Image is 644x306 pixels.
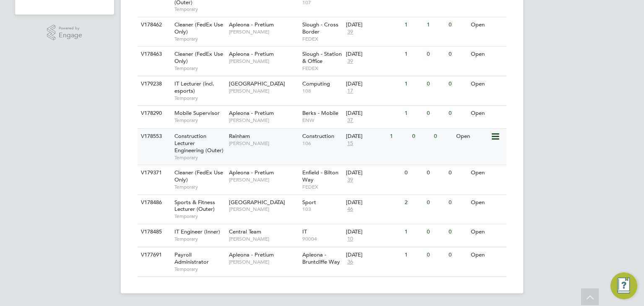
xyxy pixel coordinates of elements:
[425,76,447,92] div: 0
[302,140,342,147] span: 106
[469,106,505,121] div: Open
[346,88,354,95] span: 17
[139,17,168,33] div: V178462
[174,154,225,161] span: Temporary
[447,247,468,263] div: 0
[174,132,223,154] span: Construction Lecturer Engineering (Outer)
[425,247,447,263] div: 0
[59,25,82,32] span: Powered by
[388,129,410,144] div: 1
[174,184,225,190] span: Temporary
[346,252,400,259] div: [DATE]
[469,76,505,92] div: Open
[425,195,447,210] div: 0
[346,236,354,243] span: 10
[174,117,225,124] span: Temporary
[302,36,342,42] span: FEDEX
[402,195,424,210] div: 2
[229,50,274,57] span: Apleona - Pretium
[174,21,223,35] span: Cleaner (FedEx Use Only)
[425,17,447,33] div: 1
[229,251,274,258] span: Apleona - Pretium
[302,117,342,124] span: ENW
[174,65,225,72] span: Temporary
[447,165,468,181] div: 0
[139,47,168,62] div: V178463
[346,58,354,65] span: 39
[229,80,285,87] span: [GEOGRAPHIC_DATA]
[229,169,274,176] span: Apleona - Pretium
[229,259,298,265] span: [PERSON_NAME]
[229,228,261,235] span: Central Team
[59,32,82,39] span: Engage
[302,251,340,265] span: Apleona - Bruntcliffe Way
[229,117,298,124] span: [PERSON_NAME]
[469,224,505,240] div: Open
[229,29,298,35] span: [PERSON_NAME]
[174,266,225,272] span: Temporary
[229,236,298,242] span: [PERSON_NAME]
[346,228,400,236] div: [DATE]
[174,169,223,183] span: Cleaner (FedEx Use Only)
[139,76,168,92] div: V179238
[469,165,505,181] div: Open
[174,95,225,101] span: Temporary
[302,206,342,213] span: 103
[47,25,83,41] a: Powered byEngage
[454,129,491,144] div: Open
[302,132,334,140] span: Construction
[346,176,354,184] span: 39
[139,224,168,240] div: V178485
[469,47,505,62] div: Open
[447,47,468,62] div: 0
[346,29,354,36] span: 39
[402,47,424,62] div: 1
[229,21,274,28] span: Apleona - Pretium
[302,80,330,87] span: Computing
[229,206,298,213] span: [PERSON_NAME]
[447,224,468,240] div: 0
[302,169,338,183] span: Enfield - Bilton Way
[425,47,447,62] div: 0
[425,224,447,240] div: 0
[139,129,168,144] div: V178553
[469,195,505,210] div: Open
[174,213,225,220] span: Temporary
[346,21,400,29] div: [DATE]
[346,80,400,88] div: [DATE]
[229,109,274,117] span: Apleona - Pretium
[139,247,168,263] div: V177691
[346,133,386,140] div: [DATE]
[432,129,454,144] div: 0
[425,165,447,181] div: 0
[447,195,468,210] div: 0
[302,65,342,72] span: FEDEX
[229,176,298,183] span: [PERSON_NAME]
[425,106,447,121] div: 0
[346,110,400,117] div: [DATE]
[447,17,468,33] div: 0
[346,117,354,124] span: 37
[174,228,220,235] span: IT Engineer (Inner)
[447,106,468,121] div: 0
[229,140,298,147] span: [PERSON_NAME]
[346,169,400,176] div: [DATE]
[139,106,168,121] div: V178290
[469,247,505,263] div: Open
[139,165,168,181] div: V179371
[302,199,316,206] span: Sport
[469,17,505,33] div: Open
[229,88,298,94] span: [PERSON_NAME]
[610,272,637,299] button: Engage Resource Center
[302,109,338,117] span: Berks - Mobile
[302,228,307,235] span: IT
[302,184,342,190] span: FEDEX
[402,106,424,121] div: 1
[302,21,338,35] span: Slough - Cross Border
[346,206,354,213] span: 46
[174,251,209,265] span: Payroll Administrator
[139,195,168,210] div: V178486
[229,132,250,140] span: Rainham
[174,236,225,242] span: Temporary
[174,50,223,65] span: Cleaner (FedEx Use Only)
